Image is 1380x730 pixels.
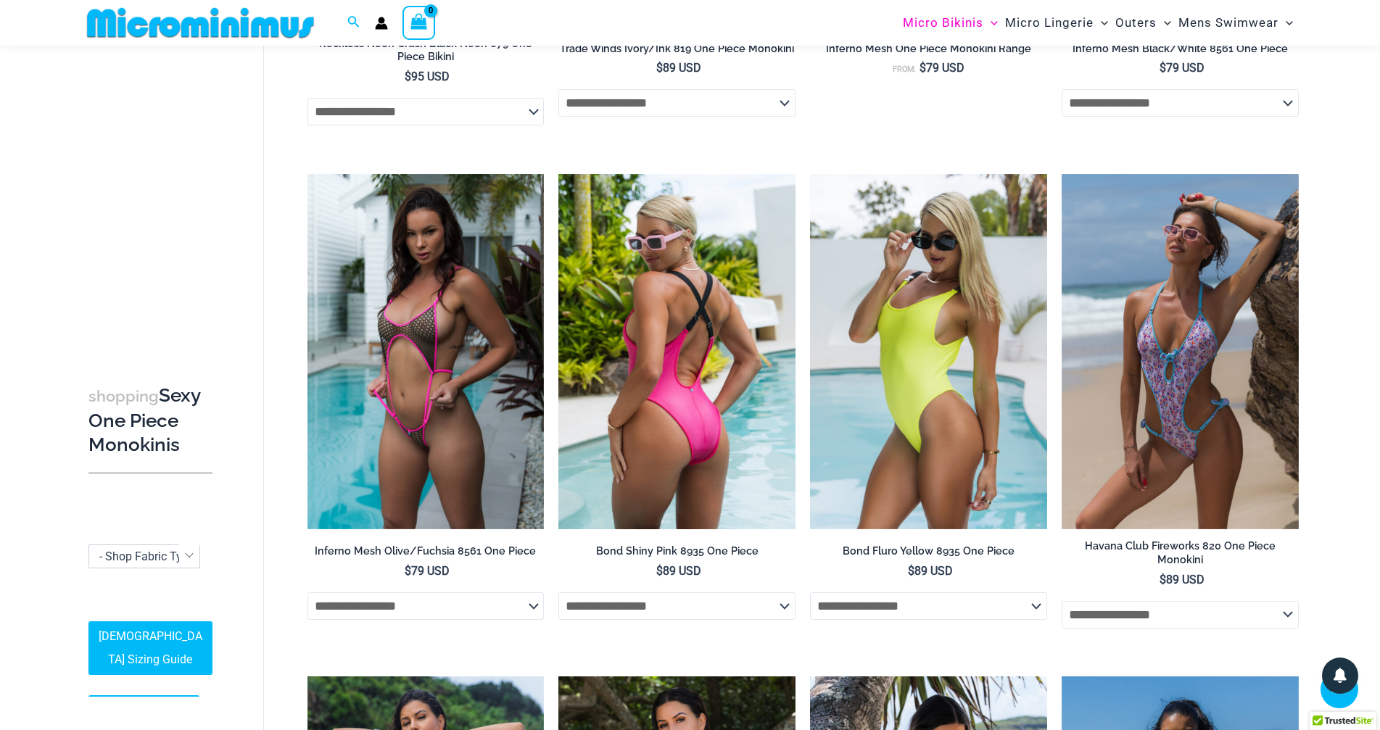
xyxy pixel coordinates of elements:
[903,4,983,41] span: Micro Bikinis
[1115,4,1157,41] span: Outers
[307,37,545,64] h2: Reckless Neon Crush Black Neon 879 One Piece Bikini
[307,544,545,563] a: Inferno Mesh Olive/Fuchsia 8561 One Piece
[558,42,796,56] h2: Trade Winds Ivory/Ink 819 One Piece Monokini
[1062,174,1299,529] img: Havana Club Fireworks 820 One Piece Monokini 01
[1160,573,1166,586] span: $
[810,42,1047,56] h2: Inferno Mesh One Piece Monokini Range
[1160,61,1205,75] bdi: 79 USD
[1094,4,1108,41] span: Menu Toggle
[810,42,1047,61] a: Inferno Mesh One Piece Monokini Range
[1005,4,1094,41] span: Micro Lingerie
[307,174,545,529] img: Inferno Mesh Olive Fuchsia 8561 One Piece 02
[347,14,360,32] a: Search icon link
[558,544,796,558] h2: Bond Shiny Pink 8935 One Piece
[558,42,796,61] a: Trade Winds Ivory/Ink 819 One Piece Monokini
[88,387,159,405] span: shopping
[1175,4,1297,41] a: Mens SwimwearMenu ToggleMenu Toggle
[307,174,545,529] a: Inferno Mesh Olive Fuchsia 8561 One Piece 02Inferno Mesh Olive Fuchsia 8561 One Piece 07Inferno M...
[88,621,212,675] a: [DEMOGRAPHIC_DATA] Sizing Guide
[1160,61,1166,75] span: $
[88,544,200,568] span: - Shop Fabric Type
[81,7,320,39] img: MM SHOP LOGO FLAT
[375,17,388,30] a: Account icon link
[1178,4,1278,41] span: Mens Swimwear
[1160,573,1205,586] bdi: 89 USD
[656,61,663,75] span: $
[1062,174,1299,529] a: Havana Club Fireworks 820 One Piece Monokini 01Havana Club Fireworks 820 One Piece Monokini 02Hav...
[920,61,964,75] bdi: 79 USD
[307,37,545,70] a: Reckless Neon Crush Black Neon 879 One Piece Bikini
[1278,4,1293,41] span: Menu Toggle
[1062,42,1299,61] a: Inferno Mesh Black/White 8561 One Piece
[1062,42,1299,56] h2: Inferno Mesh Black/White 8561 One Piece
[558,174,796,529] img: Bond Shiny Pink 8935 One Piece 08
[402,6,436,39] a: View Shopping Cart, empty
[88,49,219,339] iframe: TrustedSite Certified
[810,174,1047,529] a: Bond Fluro Yellow 8935 One Piece 01Bond Fluro Yellow 8935 One Piece 03Bond Fluro Yellow 8935 One ...
[899,4,1001,41] a: Micro BikinisMenu ToggleMenu Toggle
[1157,4,1171,41] span: Menu Toggle
[920,61,926,75] span: $
[558,544,796,563] a: Bond Shiny Pink 8935 One Piece
[88,383,212,457] h3: Sexy One Piece Monokinis
[405,564,411,578] span: $
[656,61,701,75] bdi: 89 USD
[405,564,450,578] bdi: 79 USD
[89,545,199,568] span: - Shop Fabric Type
[99,549,194,563] span: - Shop Fabric Type
[88,695,199,726] a: Men’s Sizing Guide
[307,544,545,558] h2: Inferno Mesh Olive/Fuchsia 8561 One Piece
[810,174,1047,529] img: Bond Fluro Yellow 8935 One Piece 01
[908,564,914,578] span: $
[908,564,953,578] bdi: 89 USD
[656,564,663,578] span: $
[810,544,1047,558] h2: Bond Fluro Yellow 8935 One Piece
[1062,539,1299,572] a: Havana Club Fireworks 820 One Piece Monokini
[405,70,450,83] bdi: 95 USD
[893,65,916,74] span: From:
[1112,4,1175,41] a: OutersMenu ToggleMenu Toggle
[983,4,998,41] span: Menu Toggle
[1062,539,1299,566] h2: Havana Club Fireworks 820 One Piece Monokini
[810,544,1047,563] a: Bond Fluro Yellow 8935 One Piece
[558,174,796,529] a: Bond Shiny Pink 8935 One Piece 09Bond Shiny Pink 8935 One Piece 08Bond Shiny Pink 8935 One Piece 08
[405,70,411,83] span: $
[897,2,1300,43] nav: Site Navigation
[656,564,701,578] bdi: 89 USD
[1001,4,1112,41] a: Micro LingerieMenu ToggleMenu Toggle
